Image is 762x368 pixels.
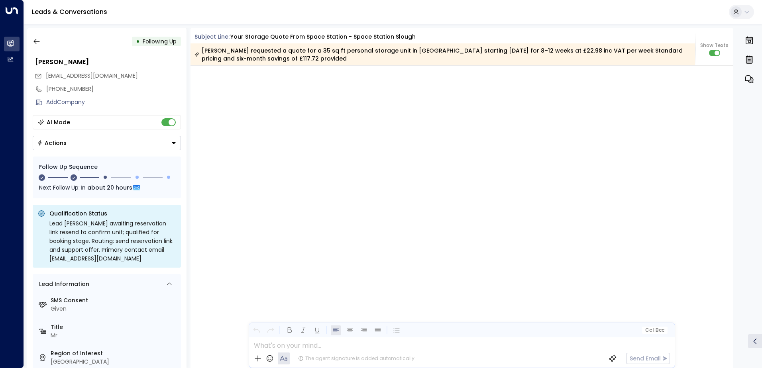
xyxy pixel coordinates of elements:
[37,139,67,147] div: Actions
[39,163,175,171] div: Follow Up Sequence
[32,7,107,16] a: Leads & Conversations
[51,349,178,358] label: Region of Interest
[194,47,691,63] div: [PERSON_NAME] requested a quote for a 35 sq ft personal storage unit in [GEOGRAPHIC_DATA] startin...
[251,325,261,335] button: Undo
[194,33,230,41] span: Subject Line:
[81,183,132,192] span: In about 20 hours
[51,323,178,331] label: Title
[46,85,181,93] div: [PHONE_NUMBER]
[642,327,667,334] button: Cc|Bcc
[46,98,181,106] div: AddCompany
[49,209,176,217] p: Qualification Status
[51,305,178,313] div: Given
[700,42,729,49] span: Show Texts
[298,355,414,362] div: The agent signature is added automatically
[49,219,176,263] div: Lead [PERSON_NAME] awaiting reservation link resend to confirm unit; qualified for booking stage....
[653,327,654,333] span: |
[51,331,178,340] div: Mr
[51,296,178,305] label: SMS Consent
[33,136,181,150] button: Actions
[143,37,177,45] span: Following Up
[51,358,178,366] div: [GEOGRAPHIC_DATA]
[47,118,70,126] div: AI Mode
[35,57,181,67] div: [PERSON_NAME]
[36,280,89,288] div: Lead Information
[39,183,175,192] div: Next Follow Up:
[46,72,138,80] span: [EMAIL_ADDRESS][DOMAIN_NAME]
[265,325,275,335] button: Redo
[645,327,664,333] span: Cc Bcc
[46,72,138,80] span: farooqzahir@live.co.uk
[33,136,181,150] div: Button group with a nested menu
[230,33,416,41] div: Your storage quote from Space Station - Space Station Slough
[136,34,140,49] div: •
